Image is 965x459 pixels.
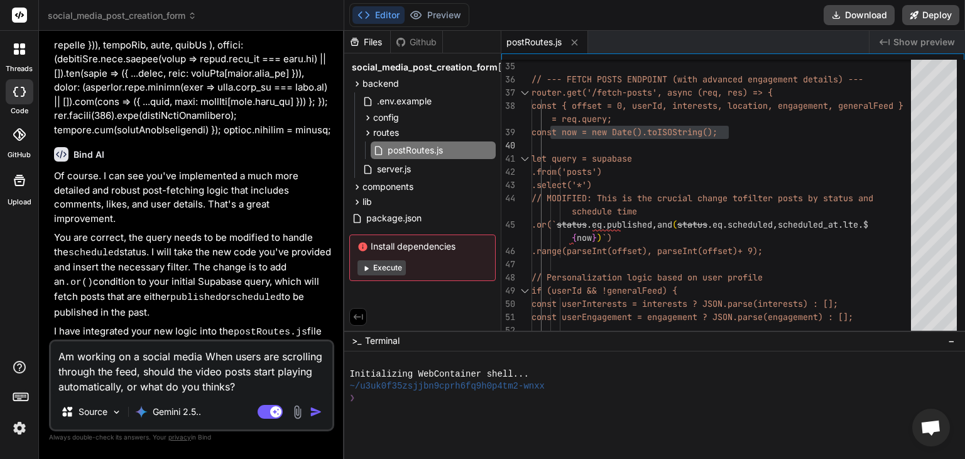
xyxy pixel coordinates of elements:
[310,406,322,418] img: icon
[51,341,332,394] textarea: Am working on a social media wWhen users are scrolling through the feed, should the video posts s...
[843,219,858,230] span: lte
[858,219,863,230] span: .
[501,60,515,73] div: 35
[592,232,597,243] span: }
[946,331,957,351] button: −
[501,86,515,99] div: 37
[153,406,201,418] p: Gemini 2.5..
[552,113,612,124] span: = req.query;
[557,219,587,230] span: status
[501,152,515,165] div: 41
[902,5,959,25] button: Deploy
[344,36,390,48] div: Files
[363,77,399,90] span: backend
[532,285,677,296] span: if (userId && !generalFeed) {
[376,94,433,109] span: .env.example
[592,219,602,230] span: eq
[357,240,488,253] span: Install dependencies
[657,219,672,230] span: and
[652,219,657,230] span: ,
[948,335,955,347] span: −
[587,219,592,230] span: .
[743,298,838,309] span: se(interests) : [];
[738,245,763,257] span: + 9);
[11,106,28,116] label: code
[863,219,868,230] span: $
[352,61,498,74] span: social_media_post_creation_form
[516,86,533,99] div: Click to collapse the range.
[532,153,632,164] span: let query = supabase
[722,219,728,230] span: .
[677,219,707,230] span: status
[572,232,577,243] span: {
[501,245,515,258] div: 46
[9,418,30,439] img: settings
[54,231,332,319] p: You are correct, the query needs to be modified to handle the status. I will take the new code yo...
[373,126,399,139] span: routes
[48,9,197,22] span: social_media_post_creation_form
[111,407,122,418] img: Pick Models
[602,219,607,230] span: .
[365,335,400,347] span: Terminal
[373,111,399,124] span: config
[501,139,515,152] div: 40
[893,36,955,48] span: Show preview
[170,292,221,303] code: published
[405,6,466,24] button: Preview
[135,406,148,418] img: Gemini 2.5 Pro
[501,284,515,297] div: 49
[74,148,104,161] h6: Bind AI
[386,143,444,158] span: postRoutes.js
[607,219,652,230] span: published
[532,100,763,111] span: const { offset = 0, userId, interests, locatio
[501,192,515,205] div: 44
[501,324,515,337] div: 52
[763,100,903,111] span: n, engagement, generalFeed }
[773,219,778,230] span: ,
[501,297,515,311] div: 50
[501,126,515,139] div: 39
[501,218,515,231] div: 45
[743,311,853,323] span: arse(engagement) : [];
[532,298,743,309] span: const userInterests = interests ? JSON.par
[363,180,413,193] span: components
[8,150,31,160] label: GitHub
[532,179,592,191] span: .select('*')
[778,219,838,230] span: scheduled_at
[68,248,119,258] code: scheduled
[376,162,412,177] span: server.js
[54,169,332,226] p: Of course. I can see you've implemented a much more detailed and robust post-fetching logic that ...
[231,292,281,303] code: scheduled
[572,206,637,217] span: schedule time
[516,152,533,165] div: Click to collapse the range.
[352,335,361,347] span: >_
[532,87,773,98] span: router.get('/fetch-posts', async (req, res) => {
[501,258,515,271] div: 47
[912,409,950,446] a: Open chat
[532,245,738,257] span: .range(parseInt(offset), parseInt(offset)
[65,277,93,288] code: .or()
[712,219,722,230] span: eq
[54,324,332,384] p: I have integrated your new logic into the file and kept the existing endpoint. This version uses ...
[357,260,406,275] button: Execute
[501,99,515,113] div: 38
[516,284,533,297] div: Click to collapse the range.
[501,73,515,86] div: 36
[532,272,763,283] span: // Personalization logic based on user profile
[501,271,515,284] div: 48
[743,192,873,204] span: filter posts by status and
[6,64,33,74] label: threads
[391,36,442,48] div: Github
[349,392,356,404] span: ❯
[501,165,515,179] div: 42
[365,211,423,226] span: package.json
[290,405,305,419] img: attachment
[597,232,602,243] span: )
[783,74,863,85] span: ent details) ---
[79,406,107,418] p: Source
[501,179,515,192] div: 43
[8,197,31,207] label: Upload
[728,219,773,230] span: scheduled
[349,380,545,392] span: ~/u3uk0f35zsjjbn9cprh6fq9h0p4tm2-wnxx
[532,311,743,323] span: const userEngagement = engagement ? JSON.p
